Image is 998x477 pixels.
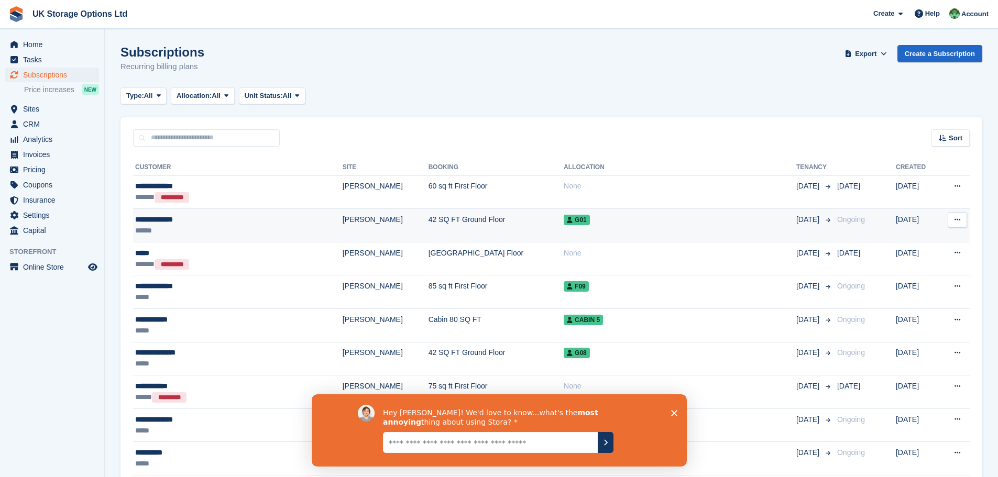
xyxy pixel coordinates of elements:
td: [DATE] [896,442,938,475]
a: UK Storage Options Ltd [28,5,131,23]
div: NEW [82,84,99,95]
span: Ongoing [837,348,865,357]
td: [PERSON_NAME] [343,242,429,275]
h1: Subscriptions [120,45,204,59]
button: Allocation: All [171,87,235,105]
td: 60 sq ft First Floor [429,175,564,209]
a: menu [5,132,99,147]
span: Ongoing [837,215,865,224]
span: G01 [564,215,590,225]
span: Sort [949,133,962,143]
span: [DATE] [796,347,821,358]
span: [DATE] [796,281,821,292]
a: Price increases NEW [24,84,99,95]
th: Site [343,159,429,176]
span: Invoices [23,147,86,162]
a: menu [5,52,99,67]
a: menu [5,37,99,52]
span: Pricing [23,162,86,177]
a: menu [5,208,99,223]
td: [PERSON_NAME] [343,275,429,309]
img: Andrew Smith [949,8,960,19]
span: All [144,91,153,101]
span: Settings [23,208,86,223]
td: [DATE] [896,209,938,242]
a: menu [5,178,99,192]
a: menu [5,147,99,162]
img: stora-icon-8386f47178a22dfd0bd8f6a31ec36ba5ce8667c1dd55bd0f319d3a0aa187defe.svg [8,6,24,22]
span: CABIN 5 [564,315,603,325]
span: Sites [23,102,86,116]
td: [DATE] [896,408,938,442]
a: menu [5,117,99,131]
span: Allocation: [177,91,212,101]
td: 85 sq ft First Floor [429,275,564,309]
button: Type: All [120,87,167,105]
th: Allocation [564,159,796,176]
td: Cabin 80 SQ FT [429,309,564,342]
td: [PERSON_NAME] [343,209,429,242]
span: Type: [126,91,144,101]
span: Coupons [23,178,86,192]
th: Created [896,159,938,176]
span: F09 [564,281,589,292]
td: 75 sq ft First Floor [429,375,564,409]
td: 42 SQ FT Ground Floor [429,342,564,375]
td: [PERSON_NAME] [343,175,429,209]
span: Online Store [23,260,86,274]
span: Price increases [24,85,74,95]
th: Tenancy [796,159,833,176]
iframe: Survey by David from Stora [312,394,687,467]
td: [GEOGRAPHIC_DATA] Floor [429,242,564,275]
span: Ongoing [837,448,865,457]
span: G08 [564,348,590,358]
span: Home [23,37,86,52]
a: Preview store [86,261,99,273]
a: menu [5,223,99,238]
span: Capital [23,223,86,238]
td: [DATE] [896,375,938,409]
span: Unit Status: [245,91,283,101]
td: [DATE] [896,242,938,275]
td: 42 SQ FT Ground Floor [429,209,564,242]
td: [DATE] [896,275,938,309]
a: menu [5,193,99,207]
span: [DATE] [796,414,821,425]
a: menu [5,260,99,274]
span: [DATE] [837,249,860,257]
span: [DATE] [796,314,821,325]
a: Create a Subscription [897,45,982,62]
p: Recurring billing plans [120,61,204,73]
span: Ongoing [837,282,865,290]
td: [PERSON_NAME] [343,375,429,409]
span: [DATE] [796,181,821,192]
span: Storefront [9,247,104,257]
span: CRM [23,117,86,131]
span: [DATE] [837,182,860,190]
span: Export [855,49,876,59]
span: [DATE] [796,447,821,458]
td: [DATE] [896,175,938,209]
a: menu [5,102,99,116]
th: Booking [429,159,564,176]
td: [PERSON_NAME] [343,309,429,342]
div: None [564,181,796,192]
span: Create [873,8,894,19]
span: Ongoing [837,315,865,324]
span: [DATE] [796,381,821,392]
div: None [564,248,796,259]
span: [DATE] [796,214,821,225]
span: [DATE] [837,382,860,390]
span: Insurance [23,193,86,207]
td: [DATE] [896,342,938,375]
span: Help [925,8,940,19]
button: Unit Status: All [239,87,305,105]
span: Ongoing [837,415,865,424]
span: All [283,91,292,101]
button: Export [843,45,889,62]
